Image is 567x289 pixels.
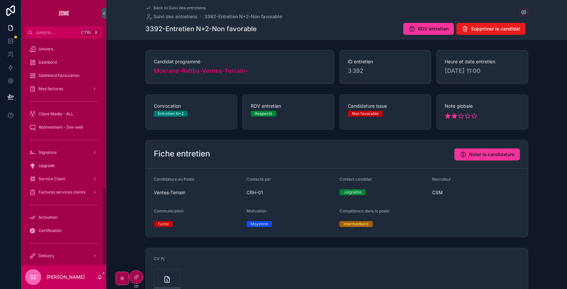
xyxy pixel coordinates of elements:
[25,121,102,133] a: Abonnement - Dev web
[469,151,515,158] span: Noter la candidature
[39,73,79,78] span: Dashbord Facturation
[39,163,55,168] span: Upgrade
[39,228,62,233] span: Certification
[246,177,271,182] span: Contacté par
[25,27,102,38] button: Jump to...CtrlK
[154,148,210,159] h2: Fiche entretien
[25,211,102,223] a: Activation
[36,30,78,35] span: Jump to...
[80,29,92,36] span: Ctrl
[145,13,198,20] a: Suivi des entretiens
[39,46,53,52] span: Univers
[432,189,443,196] span: CSM
[348,103,423,109] span: Candidature issue
[154,189,185,196] span: Ventes-Terrain
[246,208,266,213] span: Motivation
[154,256,164,261] span: CV Pj
[154,58,326,65] span: Candidat programmé
[154,208,184,213] span: Communication
[39,150,57,155] span: Signature
[25,225,102,237] a: Certification
[154,177,194,182] span: Candidature au Poste
[39,215,57,220] span: Activation
[153,13,198,20] span: Suivi des entretiens
[154,66,248,76] a: Mokrane-Ratiba-Ventes-Terrain-
[21,38,106,265] div: scrollable content
[445,66,520,76] span: [DATE] 11:00
[456,23,525,35] button: Supprimer le candidat
[39,111,73,117] span: Client Media - ALL
[47,274,85,280] p: [PERSON_NAME]
[153,5,206,11] span: Back to Suivi des entretiens
[445,103,520,109] span: Note globale
[154,103,229,109] span: Convocation
[25,56,102,68] a: Dashbord
[255,111,272,117] div: Respecté
[25,146,102,158] a: Signature
[25,108,102,120] a: Client Media - ALL
[25,186,102,198] a: Factures services clients
[39,86,63,91] span: Mes factures
[25,83,102,95] a: Mes factures
[39,60,57,65] span: Dashbord
[25,43,102,55] a: Univers
[432,177,451,182] span: Recruteur
[39,125,83,130] span: Abonnement - Dev web
[471,26,520,32] span: Supprimer le candidat
[25,70,102,82] a: Dashbord Facturation
[25,173,102,185] a: Service Client
[343,221,369,227] div: Intermédiaire
[25,160,102,172] a: Upgrade
[204,13,282,20] a: 3392-Entretien N+2-Non favorable
[30,273,37,281] span: SZ
[445,58,520,65] span: Heure et date entretien
[246,189,263,196] span: CRH-01
[39,190,85,195] span: Factures services clients
[251,103,326,109] span: RDV entretien
[39,253,54,259] span: Delivery
[158,111,184,117] div: Entretien N+2
[145,5,206,11] a: Back to Suivi des entretiens
[403,23,454,35] button: RDV entretien
[454,148,520,160] button: Noter la candidature
[339,177,372,182] span: Contact candidat
[343,189,362,195] div: Joignable
[25,250,102,262] a: Delivery
[58,8,69,19] img: App logo
[250,221,268,227] div: Moyenne
[418,26,448,32] span: RDV entretien
[352,111,379,117] div: Non favorable
[348,58,423,65] span: ID entretien
[94,30,99,35] span: K
[145,24,257,33] h1: 3392-Entretien N+2-Non favorable
[339,208,389,213] span: Compétence dans le poste
[39,176,65,182] span: Service Client
[348,66,423,76] span: 3 392
[158,221,169,227] div: Faible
